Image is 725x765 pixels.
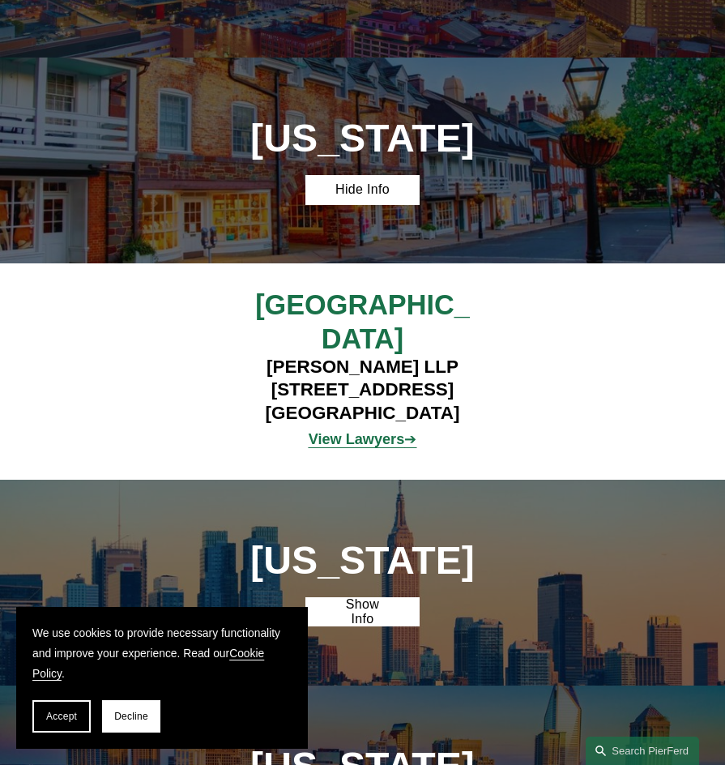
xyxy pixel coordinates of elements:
[309,431,417,447] a: View Lawyers➔
[255,289,470,354] span: [GEOGRAPHIC_DATA]
[309,431,417,447] span: ➔
[32,700,91,733] button: Accept
[220,538,505,583] h1: [US_STATE]
[220,356,505,425] h4: [PERSON_NAME] LLP [STREET_ADDRESS] [GEOGRAPHIC_DATA]
[220,116,505,160] h1: [US_STATE]
[305,597,419,626] a: Show Info
[102,700,160,733] button: Decline
[32,623,292,684] p: We use cookies to provide necessary functionality and improve your experience. Read our .
[16,607,308,749] section: Cookie banner
[309,431,405,447] strong: View Lawyers
[46,711,77,722] span: Accept
[305,175,419,204] a: Hide Info
[586,737,699,765] a: Search this site
[114,711,148,722] span: Decline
